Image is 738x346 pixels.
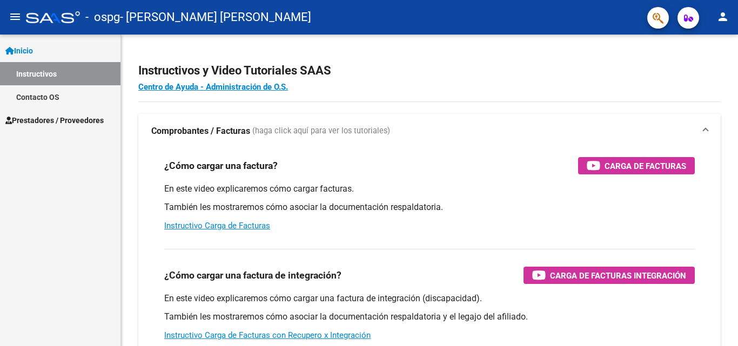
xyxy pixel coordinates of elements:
a: Instructivo Carga de Facturas con Recupero x Integración [164,330,371,340]
span: Prestadores / Proveedores [5,114,104,126]
button: Carga de Facturas [578,157,695,174]
p: En este video explicaremos cómo cargar facturas. [164,183,695,195]
span: Carga de Facturas [605,159,686,173]
iframe: Intercom live chat [701,309,727,335]
p: También les mostraremos cómo asociar la documentación respaldatoria y el legajo del afiliado. [164,311,695,323]
a: Centro de Ayuda - Administración de O.S. [138,82,288,92]
mat-icon: menu [9,10,22,23]
strong: Comprobantes / Facturas [151,125,250,137]
a: Instructivo Carga de Facturas [164,221,270,230]
span: - [PERSON_NAME] [PERSON_NAME] [120,5,311,29]
span: - ospg [85,5,120,29]
button: Carga de Facturas Integración [524,267,695,284]
h2: Instructivos y Video Tutoriales SAAS [138,60,721,81]
h3: ¿Cómo cargar una factura de integración? [164,268,341,283]
span: Carga de Facturas Integración [550,269,686,282]
span: (haga click aquí para ver los tutoriales) [252,125,390,137]
span: Inicio [5,45,33,57]
p: También les mostraremos cómo asociar la documentación respaldatoria. [164,201,695,213]
p: En este video explicaremos cómo cargar una factura de integración (discapacidad). [164,293,695,304]
mat-icon: person [716,10,729,23]
mat-expansion-panel-header: Comprobantes / Facturas (haga click aquí para ver los tutoriales) [138,114,721,148]
h3: ¿Cómo cargar una factura? [164,158,278,173]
